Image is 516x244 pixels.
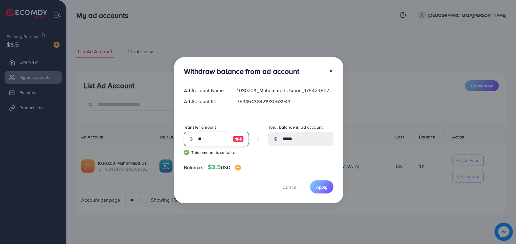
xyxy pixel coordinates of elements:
img: image [233,135,244,143]
h4: $3.5 [208,163,241,171]
button: Cancel [275,180,305,193]
div: Ad Account Name [179,87,232,94]
div: 1030203_Muhammad Usman_1754296073204 [232,87,338,94]
span: Apply [316,184,327,190]
div: 7534643842193063943 [232,98,338,105]
span: Balance: [184,164,203,171]
button: Apply [310,180,334,193]
small: This amount is suitable [184,149,249,155]
label: Total balance in ad account [268,124,323,130]
h3: Withdraw balance from ad account [184,67,299,76]
span: USD [221,164,230,171]
label: Transfer amount [184,124,216,130]
img: image [235,165,241,171]
img: guide [184,150,189,155]
div: Ad Account ID [179,98,232,105]
span: Cancel [282,184,298,190]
